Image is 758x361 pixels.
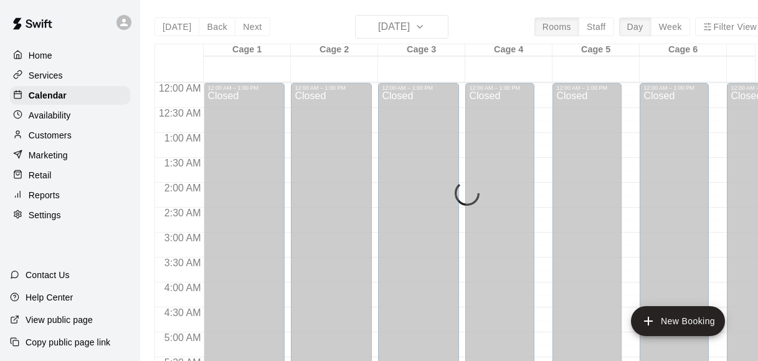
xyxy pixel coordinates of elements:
[29,209,61,221] p: Settings
[10,86,130,105] a: Calendar
[26,314,93,326] p: View public page
[161,158,204,168] span: 1:30 AM
[161,307,204,318] span: 4:30 AM
[161,258,204,268] span: 3:30 AM
[640,44,727,56] div: Cage 6
[161,282,204,293] span: 4:00 AM
[382,85,455,91] div: 12:00 AM – 1:00 PM
[552,44,640,56] div: Cage 5
[378,44,465,56] div: Cage 3
[10,46,130,65] a: Home
[10,126,130,145] a: Customers
[10,106,130,125] a: Availability
[161,183,204,193] span: 2:00 AM
[295,85,368,91] div: 12:00 AM – 1:00 PM
[26,269,70,281] p: Contact Us
[10,66,130,85] a: Services
[161,233,204,243] span: 3:00 AM
[556,85,618,91] div: 12:00 AM – 1:00 PM
[207,85,281,91] div: 12:00 AM – 1:00 PM
[161,332,204,343] span: 5:00 AM
[10,146,130,165] a: Marketing
[161,133,204,143] span: 1:00 AM
[26,291,73,304] p: Help Center
[10,166,130,185] a: Retail
[29,69,63,82] p: Services
[156,108,204,118] span: 12:30 AM
[643,85,705,91] div: 12:00 AM – 1:00 PM
[156,83,204,94] span: 12:00 AM
[29,149,68,161] p: Marketing
[631,306,725,336] button: add
[26,336,110,349] p: Copy public page link
[10,186,130,205] a: Reports
[29,89,67,102] p: Calendar
[29,49,52,62] p: Home
[29,129,72,142] p: Customers
[29,189,60,201] p: Reports
[29,109,71,122] p: Availability
[29,169,52,181] p: Retail
[204,44,291,56] div: Cage 1
[161,208,204,218] span: 2:30 AM
[291,44,378,56] div: Cage 2
[465,44,552,56] div: Cage 4
[10,206,130,224] a: Settings
[469,85,531,91] div: 12:00 AM – 1:00 PM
